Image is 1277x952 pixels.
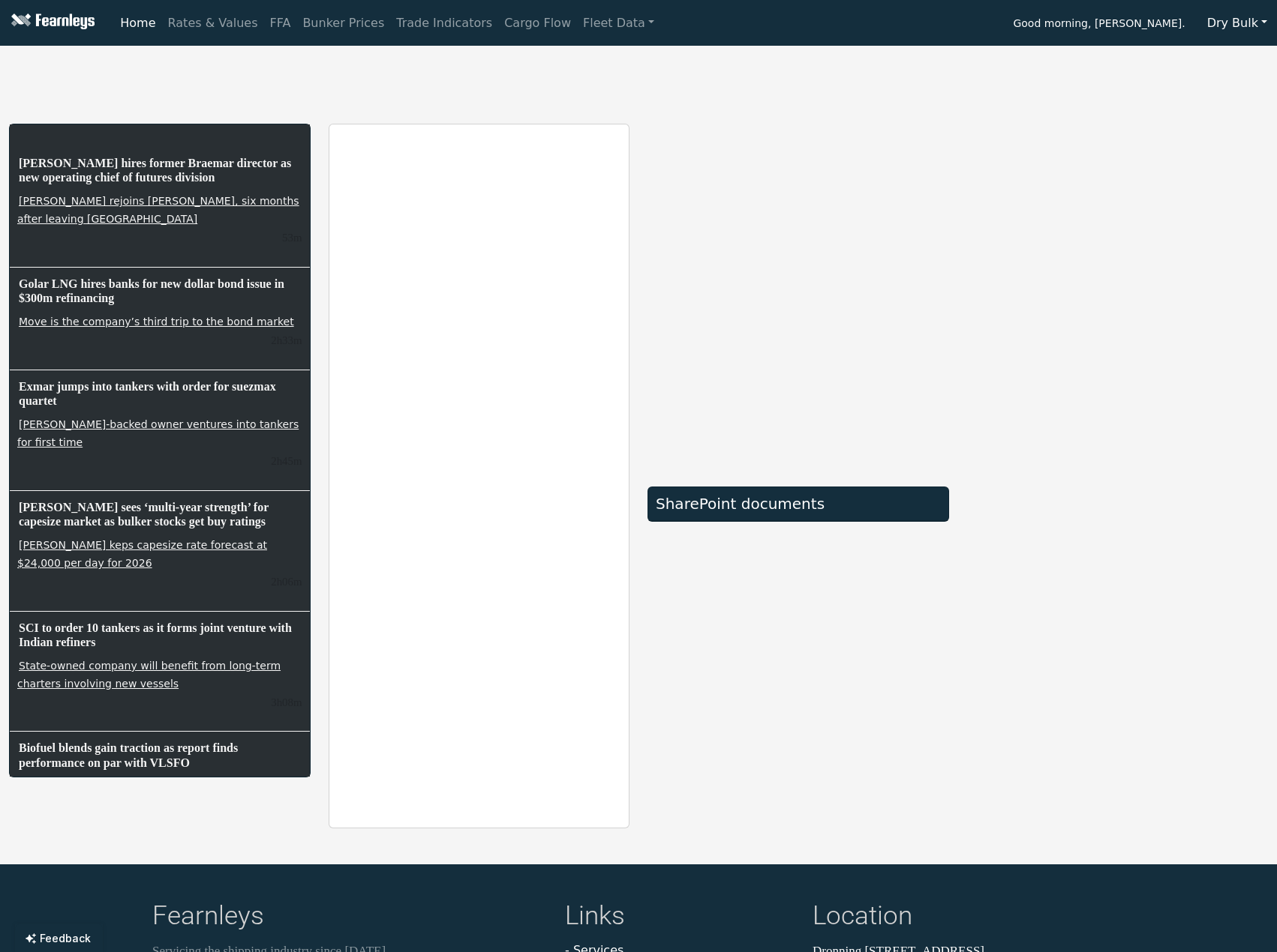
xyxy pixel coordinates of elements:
[390,8,498,38] a: Trade Indicators
[152,900,547,936] h4: Fearnleys
[17,314,296,329] a: Move is the company’s third trip to the bond market
[17,537,267,570] a: [PERSON_NAME] keps capesize rate forecast at $24,000 per day for 2026
[271,455,302,467] small: 22.9.2025, 09:47:34
[498,8,577,38] a: Cargo Flow
[813,900,1125,936] h4: Location
[271,576,302,588] small: 22.9.2025, 09:26:08
[967,124,1269,289] iframe: mini symbol-overview TradingView widget
[17,193,299,226] a: [PERSON_NAME] rejoins [PERSON_NAME], six months after leaving [GEOGRAPHIC_DATA]
[17,275,302,307] h6: Golar LNG hires banks for new dollar bond issue in $300m refinancing
[967,304,1269,469] iframe: mini symbol-overview TradingView widget
[162,8,264,38] a: Rates & Values
[17,154,302,186] h6: [PERSON_NAME] hires former Braemar director as new operating chief of futures division
[967,483,1269,648] iframe: mini symbol-overview TradingView widget
[271,334,302,346] small: 22.9.2025, 09:59:40
[271,696,302,708] small: 22.9.2025, 08:24:36
[17,739,302,771] h6: Biofuel blends gain traction as report finds performance on par with VLSFO
[648,124,949,470] iframe: market overview TradingView widget
[17,417,299,450] a: [PERSON_NAME]-backed owner ventures into tankers for first time
[17,619,302,651] h6: SCI to order 10 tankers as it forms joint venture with Indian refiners
[329,124,629,828] iframe: report archive
[1197,9,1277,37] button: Dry Bulk
[9,52,1268,106] iframe: tickers TradingView widget
[656,495,941,513] div: SharePoint documents
[967,663,1269,828] iframe: mini symbol-overview TradingView widget
[296,8,390,38] a: Bunker Prices
[1013,12,1185,37] span: Good morning, [PERSON_NAME].
[17,658,281,691] a: State-owned company will benefit from long-term charters involving new vessels
[282,232,302,244] small: 22.9.2025, 10:39:33
[17,498,302,530] h6: [PERSON_NAME] sees ‘multi-year strength’ for capesize market as bulker stocks get buy ratings
[8,13,95,32] img: Fearnleys Logo
[565,900,795,936] h4: Links
[264,8,297,38] a: FFA
[577,8,660,38] a: Fleet Data
[17,378,302,409] h6: Exmar jumps into tankers with order for suezmax quartet
[114,8,161,38] a: Home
